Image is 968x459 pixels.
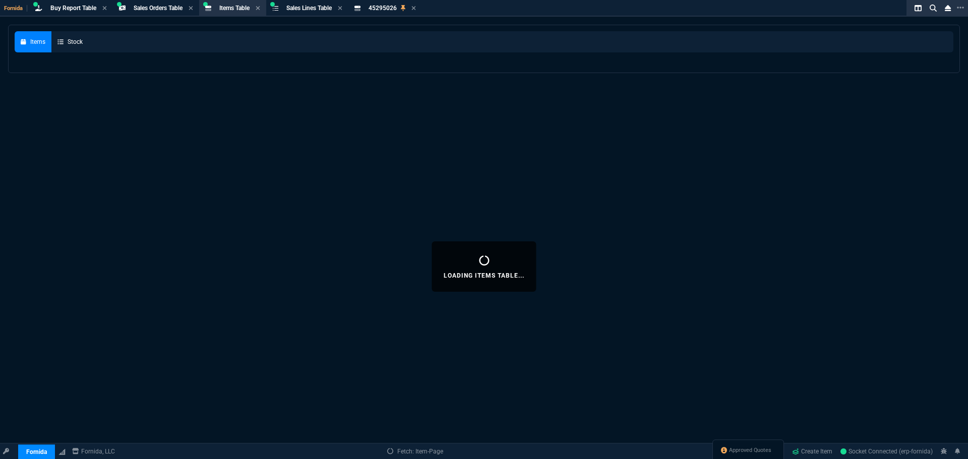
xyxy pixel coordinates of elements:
[729,446,771,454] span: Approved Quotes
[50,5,96,12] span: Buy Report Table
[4,5,27,12] span: Fornida
[957,3,964,13] nx-icon: Open New Tab
[256,5,260,13] nx-icon: Close Tab
[387,447,443,456] a: Fetch: Item-Page
[134,5,183,12] span: Sales Orders Table
[926,2,941,14] nx-icon: Search
[51,31,89,52] a: Stock
[338,5,342,13] nx-icon: Close Tab
[911,2,926,14] nx-icon: Split Panels
[15,31,51,52] a: Items
[444,272,524,280] p: Loading Items Table...
[69,447,118,456] a: msbcCompanyName
[219,5,250,12] span: Items Table
[411,5,416,13] nx-icon: Close Tab
[941,2,955,14] nx-icon: Close Workbench
[840,447,933,456] a: -TLekeMvvHRqw2AbAACC
[788,444,836,459] a: Create Item
[286,5,332,12] span: Sales Lines Table
[840,448,933,455] span: Socket Connected (erp-fornida)
[369,5,397,12] span: 45295026
[102,5,107,13] nx-icon: Close Tab
[189,5,193,13] nx-icon: Close Tab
